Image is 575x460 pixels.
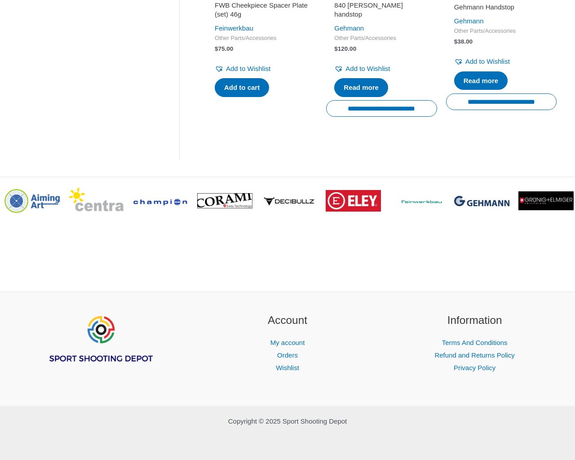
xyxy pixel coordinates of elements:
h2: Information [392,312,557,329]
aside: Footer Widget 3 [392,312,557,374]
h2: FWB Cheekpiece Spacer Plate (set) 46g [215,1,309,18]
a: Add to Wishlist [334,62,390,75]
h2: 840 [PERSON_NAME] handstop [334,1,429,18]
a: Add to Wishlist [454,55,510,68]
a: FWB Cheekpiece Spacer Plate (set) 46g [215,1,309,22]
a: Add to Wishlist [215,62,270,75]
a: My account [270,339,305,346]
bdi: 75.00 [215,45,233,52]
a: Privacy Policy [454,364,495,372]
h2: Account [205,312,370,329]
a: Refund and Returns Policy [434,351,514,359]
p: Copyright © 2025 Sport Shooting Depot [18,415,557,428]
nav: Account [205,336,370,374]
span: Other Parts/Accessories [334,35,429,42]
bdi: 120.00 [334,45,356,52]
a: Gehmann [334,24,364,32]
span: Add to Wishlist [226,65,270,72]
a: Add to cart: “FWB Cheekpiece Spacer Plate (set) 46g” [215,78,269,97]
a: Feinwerkbau [215,24,253,32]
span: Other Parts/Accessories [454,27,548,35]
a: Gehmann Handstop [454,3,548,15]
a: Orders [277,351,298,359]
nav: Information [392,336,557,374]
h2: Gehmann Handstop [454,3,548,12]
span: $ [334,45,338,52]
a: 840 [PERSON_NAME] handstop [334,1,429,22]
a: Wishlist [276,364,299,372]
aside: Footer Widget 2 [205,312,370,374]
img: brand logo [326,190,381,212]
span: $ [454,38,458,45]
span: Add to Wishlist [465,57,510,65]
bdi: 38.00 [454,38,473,45]
a: Read more about “Gehmann Handstop” [454,71,508,90]
span: $ [215,45,218,52]
a: Terms And Conditions [442,339,508,346]
a: Gehmann [454,17,484,25]
span: Other Parts/Accessories [215,35,309,42]
a: Read more about “840 Gehmann handstop” [334,78,388,97]
aside: Footer Widget 1 [18,312,183,385]
span: Add to Wishlist [345,65,390,72]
